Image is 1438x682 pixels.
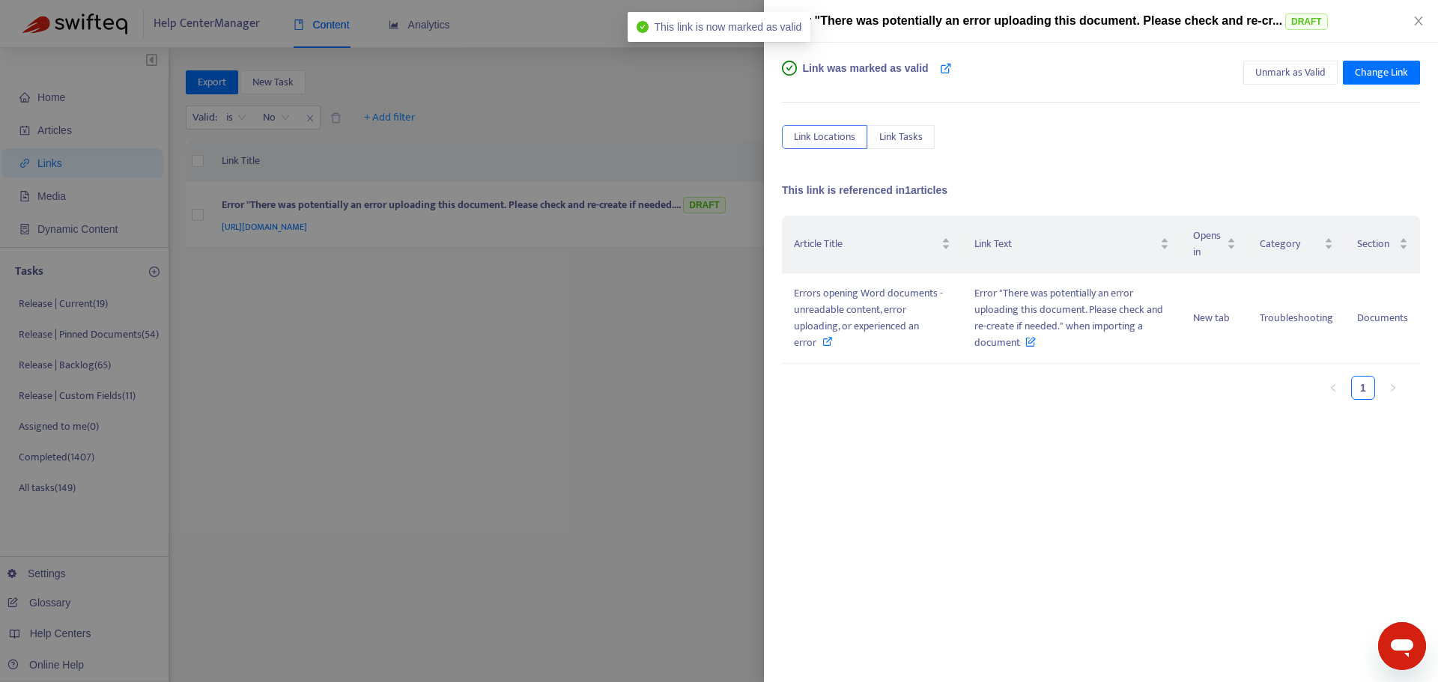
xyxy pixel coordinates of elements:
[1355,64,1408,81] span: Change Link
[1408,14,1429,28] button: Close
[1357,309,1408,326] span: Documents
[794,236,938,252] span: Article Title
[1321,376,1345,400] li: Previous Page
[782,216,962,273] th: Article Title
[1321,376,1345,400] button: left
[879,129,923,145] span: Link Tasks
[794,284,943,351] span: Errors opening Word documents - unreadable content, error uploading, or experienced an error
[1351,376,1375,400] li: 1
[782,14,1282,27] span: Error "There was potentially an error uploading this document. Please check and re-cr...
[1329,383,1338,392] span: left
[1343,61,1420,85] button: Change Link
[1381,376,1405,400] button: right
[1243,61,1338,85] button: Unmark as Valid
[782,125,867,149] button: Link Locations
[974,236,1157,252] span: Link Text
[962,216,1181,273] th: Link Text
[655,21,802,33] span: This link is now marked as valid
[1381,376,1405,400] li: Next Page
[1193,309,1230,326] span: New tab
[794,129,855,145] span: Link Locations
[803,61,929,91] span: Link was marked as valid
[1352,377,1374,399] a: 1
[782,61,797,76] span: check-circle
[1193,228,1224,261] span: Opens in
[1413,15,1425,27] span: close
[1357,236,1396,252] span: Section
[1260,309,1333,326] span: Troubleshooting
[1260,236,1321,252] span: Category
[1285,13,1328,30] span: DRAFT
[1378,622,1426,670] iframe: Button to launch messaging window
[974,284,1163,351] span: Error "There was potentially an error uploading this document. Please check and re-create if need...
[1255,64,1326,81] span: Unmark as Valid
[1181,216,1248,273] th: Opens in
[1389,383,1398,392] span: right
[782,184,947,196] span: This link is referenced in 1 articles
[637,21,649,33] span: check-circle
[1248,216,1345,273] th: Category
[1345,216,1420,273] th: Section
[867,125,935,149] button: Link Tasks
